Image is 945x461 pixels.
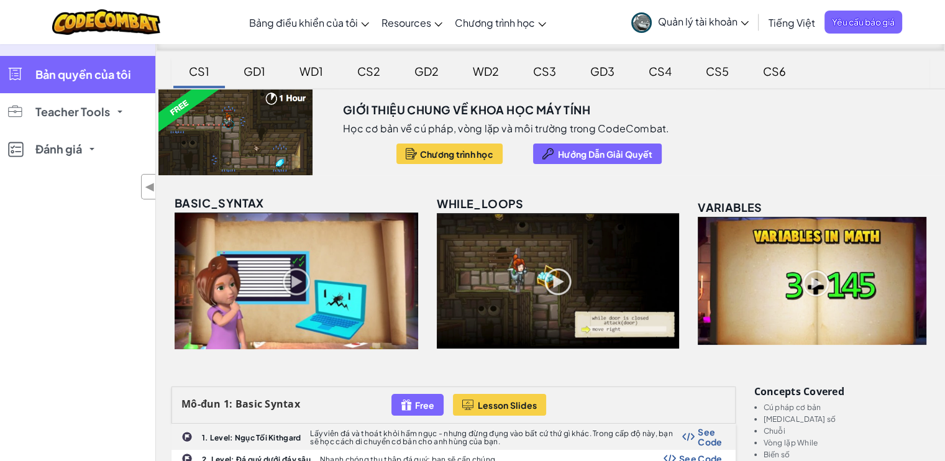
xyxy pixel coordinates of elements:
img: IconChallengeLevel.svg [181,431,193,442]
span: Bản quyền của tôi [35,69,131,80]
span: 1: [224,397,233,411]
div: CS1 [176,57,222,86]
a: Quản lý tài khoản [625,2,755,42]
a: Chương trình học [449,6,552,39]
span: variables [698,200,762,214]
div: CS4 [636,57,684,86]
button: Lesson Slides [453,394,547,416]
li: Vòng lặp While [764,439,930,447]
div: GD3 [578,57,627,86]
span: Đánh giá [35,144,82,155]
div: WD1 [287,57,336,86]
button: Hướng Dẫn Giải Quyết [533,144,662,164]
span: Chương trình học [455,16,535,29]
p: Học cơ bản về cú pháp, vòng lặp và môi trường trong CodeCombat. [343,122,670,135]
li: Biến số [764,450,930,459]
button: Chương trình học [396,144,503,164]
a: 1. Level: Ngục Tối Kithgard Lấy viên đá và thoát khỏi hầm ngục - nhưng đừng đụng vào bất cứ thứ g... [171,424,736,450]
img: while_loops_unlocked.png [437,213,679,349]
span: Teacher Tools [35,106,110,117]
div: CS5 [693,57,741,86]
li: Cú pháp cơ bản [764,403,930,411]
span: Free [415,400,434,410]
a: Resources [375,6,449,39]
span: See Code [698,427,722,447]
h3: Giới thiệu chung về Khoa học máy tính [343,101,590,119]
span: Quản lý tài khoản [658,15,749,28]
span: basic_syntax [175,196,264,210]
img: basic_syntax_unlocked.png [175,212,418,349]
h3: Concepts covered [754,386,930,397]
span: Chương trình học [420,149,493,159]
img: avatar [631,12,652,33]
span: Lesson Slides [478,400,537,410]
div: CS2 [345,57,393,86]
div: WD2 [460,57,511,86]
div: CS6 [751,57,798,86]
span: Basic Syntax [235,397,300,411]
div: GD1 [231,57,278,86]
div: GD2 [402,57,451,86]
a: Bảng điều khiển của tôi [243,6,375,39]
span: ◀ [145,178,155,196]
span: Tiếng Việt [769,16,815,29]
img: IconFreeLevelv2.svg [401,398,412,412]
span: Bảng điều khiển của tôi [249,16,358,29]
a: Yêu cầu báo giá [824,11,902,34]
li: Chuỗi [764,427,930,435]
span: Mô-đun [181,397,221,411]
a: Tiếng Việt [762,6,821,39]
li: [MEDICAL_DATA] số [764,415,930,423]
b: 1. Level: Ngục Tối Kithgard [202,433,301,442]
p: Lấy viên đá và thoát khỏi hầm ngục - nhưng đừng đụng vào bất cứ thứ gì khác. Trong cấp độ này, bạ... [310,429,682,445]
div: CS3 [521,57,568,86]
span: while_loops [437,196,523,211]
span: Hướng Dẫn Giải Quyết [558,149,652,159]
img: variables_unlocked.png [698,217,926,345]
span: Resources [381,16,431,29]
img: Show Code Logo [682,432,695,441]
img: CodeCombat logo [52,9,161,35]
